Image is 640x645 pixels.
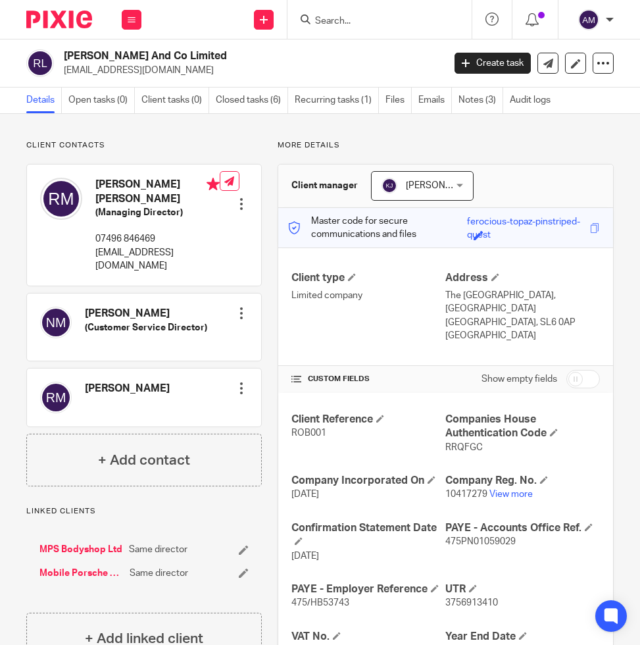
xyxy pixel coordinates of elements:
[26,49,54,77] img: svg%3E
[314,16,432,28] input: Search
[95,246,220,273] p: [EMAIL_ADDRESS][DOMAIN_NAME]
[95,232,220,245] p: 07496 846469
[291,289,446,302] p: Limited company
[68,88,135,113] a: Open tasks (0)
[445,474,600,488] h4: Company Reg. No.
[445,443,483,452] span: RRQFGC
[141,88,209,113] a: Client tasks (0)
[291,374,446,384] h4: CUSTOM FIELDS
[291,552,319,561] span: [DATE]
[26,140,262,151] p: Client contacts
[26,11,92,28] img: Pixie
[445,316,600,329] p: [GEOGRAPHIC_DATA], SL6 0AP
[489,490,533,499] a: View more
[291,179,358,192] h3: Client manager
[85,382,170,396] h4: [PERSON_NAME]
[39,567,123,580] a: Mobile Porsche Specialist Ltd
[578,9,599,30] img: svg%3E
[129,543,187,556] span: Same director
[291,413,446,426] h4: Client Reference
[445,521,600,535] h4: PAYE - Accounts Office Ref.
[510,88,557,113] a: Audit logs
[40,382,72,413] img: svg%3E
[445,582,600,596] h4: UTR
[95,178,220,206] h4: [PERSON_NAME] [PERSON_NAME]
[445,289,600,316] p: The [GEOGRAPHIC_DATA], [GEOGRAPHIC_DATA]
[85,321,207,334] h5: (Customer Service Director)
[445,271,600,285] h4: Address
[85,307,207,321] h4: [PERSON_NAME]
[278,140,614,151] p: More details
[64,64,435,77] p: [EMAIL_ADDRESS][DOMAIN_NAME]
[288,215,467,242] p: Master code for secure communications and files
[445,598,498,607] span: 3756913410
[467,215,587,230] div: ferocious-topaz-pinstriped-quest
[291,271,446,285] h4: Client type
[458,88,503,113] a: Notes (3)
[291,582,446,596] h4: PAYE - Employer Reference
[295,88,379,113] a: Recurring tasks (1)
[26,88,62,113] a: Details
[291,521,446,550] h4: Confirmation Statement Date
[291,598,349,607] span: 475/HB53743
[385,88,412,113] a: Files
[445,490,487,499] span: 10417279
[418,88,452,113] a: Emails
[291,428,326,438] span: ROB001
[39,543,122,556] a: MPS Bodyshop Ltd
[95,206,220,219] h5: (Managing Director)
[445,630,600,644] h4: Year End Date
[382,178,397,193] img: svg%3E
[216,88,288,113] a: Closed tasks (6)
[445,329,600,342] p: [GEOGRAPHIC_DATA]
[445,413,600,441] h4: Companies House Authentication Code
[207,178,220,191] i: Primary
[64,49,360,63] h2: [PERSON_NAME] And Co Limited
[445,537,516,546] span: 475PN01059029
[291,474,446,488] h4: Company Incorporated On
[455,53,531,74] a: Create task
[291,490,319,499] span: [DATE]
[26,506,262,517] p: Linked clients
[98,450,190,471] h4: + Add contact
[291,630,446,644] h4: VAT No.
[406,181,478,190] span: [PERSON_NAME]
[40,307,72,338] img: svg%3E
[130,567,188,580] span: Same director
[481,373,557,386] label: Show empty fields
[40,178,82,220] img: svg%3E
